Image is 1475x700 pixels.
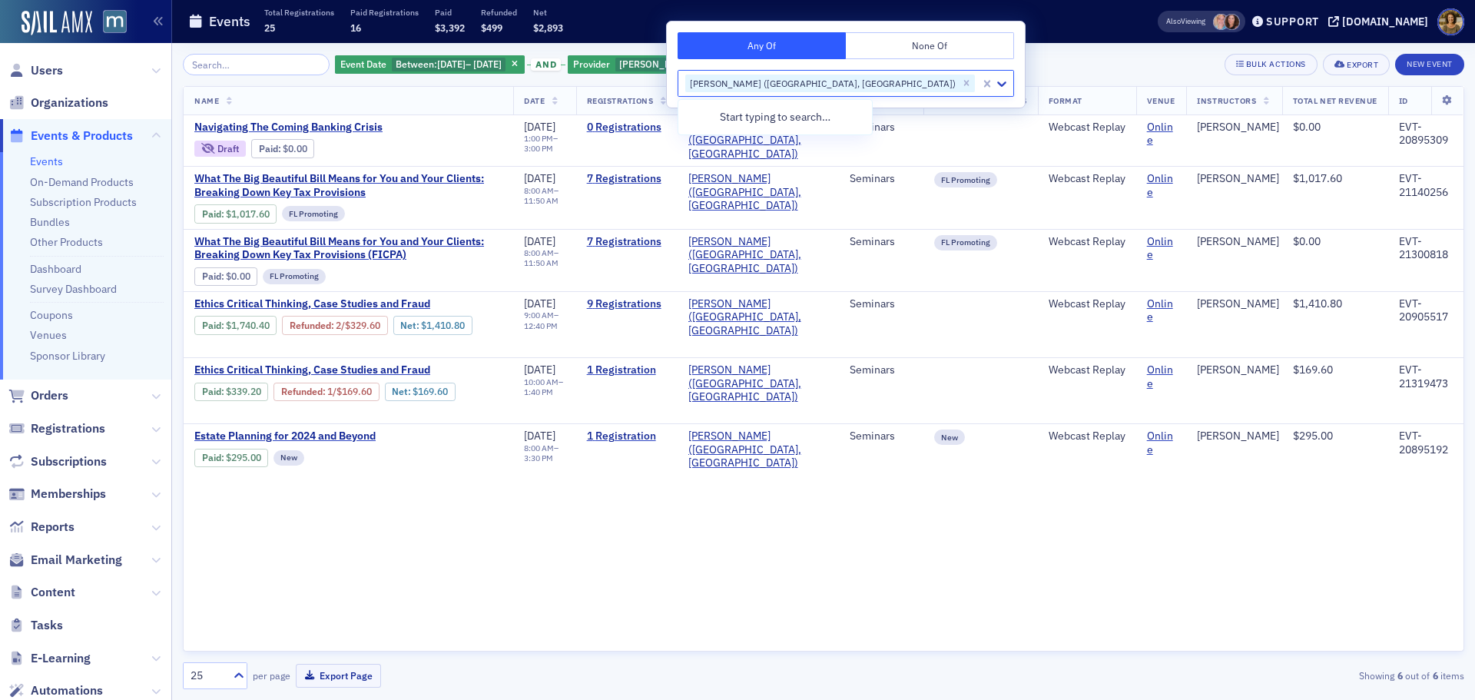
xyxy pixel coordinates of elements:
span: Name [194,95,219,106]
span: Viewing [1166,16,1205,27]
span: Werner-Rocca (Flourtown, PA) [688,235,828,276]
time: 1:00 PM [524,133,553,144]
span: Ethics Critical Thinking, Case Studies and Fraud [194,297,452,311]
a: [PERSON_NAME] ([GEOGRAPHIC_DATA], [GEOGRAPHIC_DATA]) [688,121,828,161]
div: EVT-21319473 [1399,363,1453,390]
a: 7 Registrations [587,172,667,186]
span: : [202,320,226,331]
span: Automations [31,682,103,699]
a: Paid [202,452,221,463]
span: Organizations [31,95,108,111]
span: Registrations [587,95,654,106]
div: Draft [217,144,239,153]
span: Orders [31,387,68,404]
a: Events & Products [8,128,133,144]
a: Venues [30,328,67,342]
span: [DATE] [524,171,555,185]
a: Automations [8,682,103,699]
div: Start typing to search… [678,103,872,131]
span: [PERSON_NAME] ([GEOGRAPHIC_DATA], [GEOGRAPHIC_DATA]) [619,58,898,70]
a: Tasks [8,617,63,634]
span: : [202,452,226,463]
time: 3:00 PM [524,143,553,154]
a: On-Demand Products [30,175,134,189]
span: $329.60 [345,320,380,331]
a: Dashboard [30,262,81,276]
span: ID [1399,95,1408,106]
a: 9 Registrations [587,297,667,311]
div: New [273,450,304,466]
a: Online [1147,297,1176,324]
p: Net [533,7,563,18]
a: 0 Registrations [587,121,667,134]
a: [PERSON_NAME] [1197,172,1279,186]
span: [DATE] [524,363,555,377]
span: 16 [350,22,361,34]
time: 1:40 PM [524,386,553,397]
label: per page [253,668,290,682]
button: Bulk Actions [1225,54,1318,75]
a: [PERSON_NAME] ([GEOGRAPHIC_DATA], [GEOGRAPHIC_DATA]) [688,235,828,276]
span: : [202,270,226,282]
span: and [531,58,561,71]
time: 9:00 AM [524,310,554,320]
time: 3:30 PM [524,453,553,463]
a: [PERSON_NAME] [1197,235,1279,249]
div: Paid: 0 - $0 [251,139,314,158]
span: Net : [392,386,413,397]
img: SailAMX [103,10,127,34]
button: None Of [846,32,1014,59]
div: – [524,377,565,397]
span: : [202,208,226,220]
div: – [524,443,565,463]
div: Seminars [850,121,913,134]
span: $499 [481,22,502,34]
div: – [524,310,565,330]
span: $1,017.60 [226,208,270,220]
span: Reports [31,519,75,536]
a: Events [30,154,63,168]
div: Bulk Actions [1246,60,1306,68]
strong: 6 [1430,668,1440,682]
div: – [524,186,565,206]
a: Content [8,584,75,601]
a: [PERSON_NAME] ([GEOGRAPHIC_DATA], [GEOGRAPHIC_DATA]) [688,297,828,338]
img: SailAMX [22,11,92,35]
a: [PERSON_NAME] [1197,363,1279,377]
p: Total Registrations [264,7,334,18]
span: Dee Sullivan [1213,14,1229,30]
span: $169.60 [1293,363,1333,377]
a: Paid [202,270,221,282]
div: EVT-20895192 [1399,430,1453,456]
a: What The Big Beautiful Bill Means for You and Your Clients: Breaking Down Key Tax Provisions (FICPA) [194,235,502,262]
a: Paid [202,386,221,397]
button: Any Of [678,32,846,59]
a: Paid [202,320,221,331]
a: Refunded [290,320,331,331]
div: Export [1347,61,1378,69]
time: 11:50 AM [524,257,559,268]
div: [PERSON_NAME] [1197,297,1279,311]
a: New Event [1395,56,1464,70]
div: Also [1166,16,1181,26]
a: Navigating The Coming Banking Crisis [194,121,452,134]
span: Users [31,62,63,79]
a: Sponsor Library [30,349,105,363]
span: Total Net Revenue [1293,95,1377,106]
div: Webcast Replay [1049,297,1125,311]
span: $169.60 [413,386,448,397]
div: [PERSON_NAME] ([GEOGRAPHIC_DATA], [GEOGRAPHIC_DATA]) [685,75,958,93]
div: Webcast Replay [1049,172,1125,186]
a: Other Products [30,235,103,249]
span: What The Big Beautiful Bill Means for You and Your Clients: Breaking Down Key Tax Provisions [194,172,502,199]
span: Instructors [1197,95,1256,106]
a: Organizations [8,95,108,111]
span: $295.00 [226,452,261,463]
button: New Event [1395,54,1464,75]
p: Refunded [481,7,517,18]
a: Reports [8,519,75,536]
